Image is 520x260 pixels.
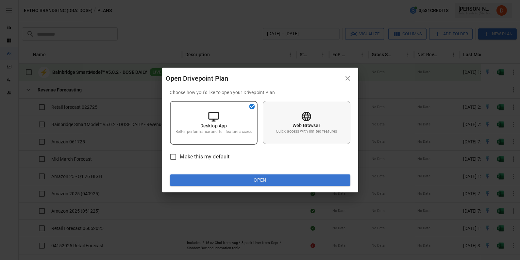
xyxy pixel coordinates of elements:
p: Quick access with limited features [276,129,337,134]
p: Better performance and full feature access [176,129,252,135]
p: Desktop App [200,122,227,129]
p: Choose how you'd like to open your Drivepoint Plan [170,89,350,96]
button: Open [170,174,350,186]
div: Open Drivepoint Plan [166,73,341,84]
p: Web Browser [293,122,320,129]
span: Make this my default [180,153,230,161]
